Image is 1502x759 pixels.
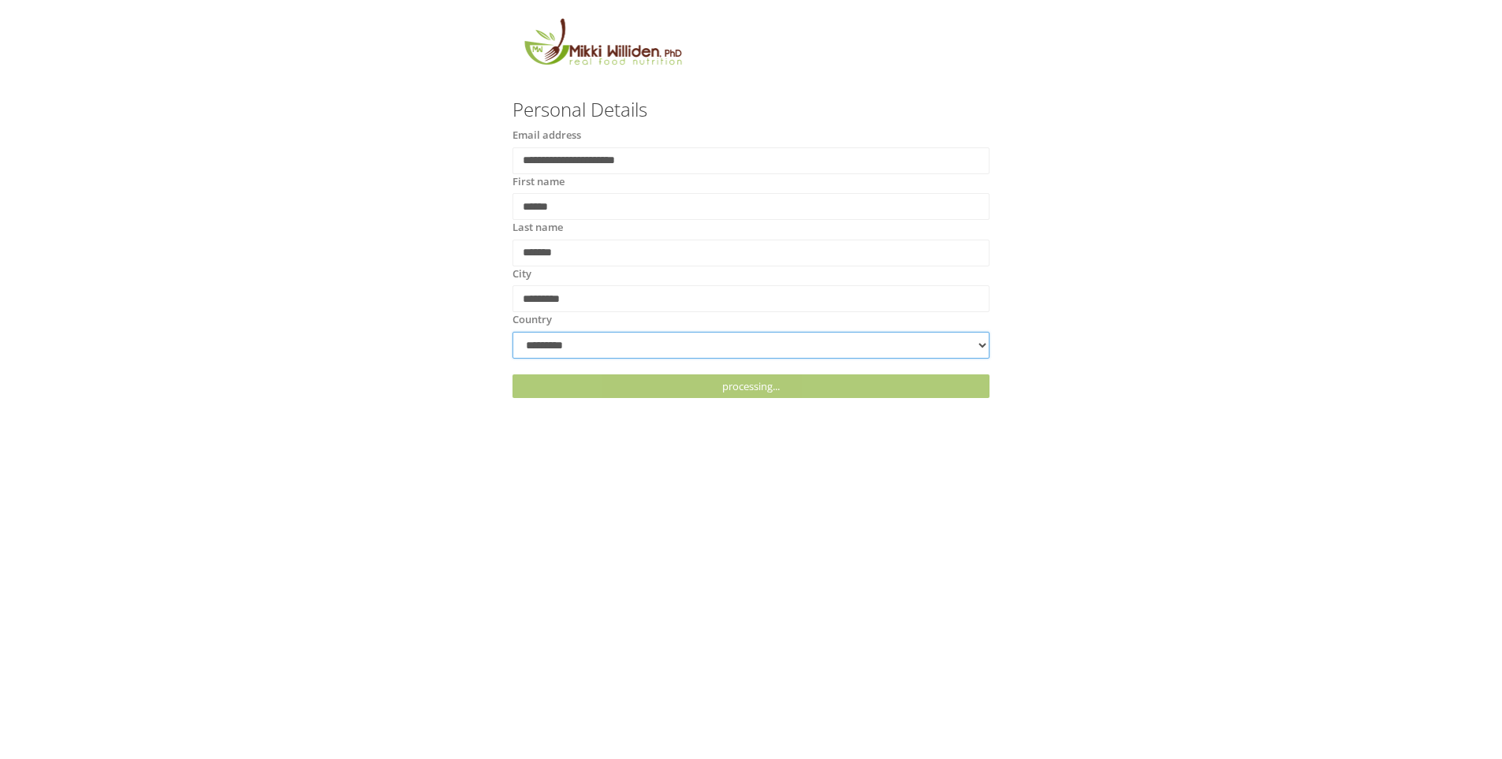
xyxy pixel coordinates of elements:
[512,312,552,328] label: Country
[512,266,531,282] label: City
[512,174,565,190] label: First name
[512,99,990,120] h3: Personal Details
[512,128,581,143] label: Email address
[512,16,692,75] img: MikkiLogoMain.png
[512,220,563,236] label: Last name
